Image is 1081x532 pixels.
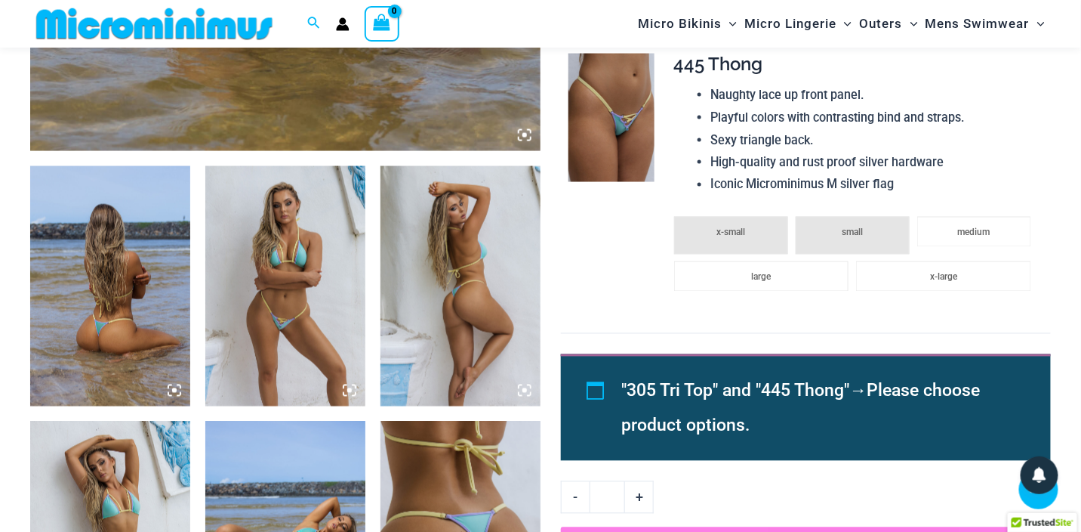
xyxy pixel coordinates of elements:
[903,5,918,43] span: Menu Toggle
[710,151,1038,174] li: High-quality and rust proof silver hardware
[205,166,365,407] img: Kaia Electric Green 305 Top 445 Thong
[917,217,1031,247] li: medium
[632,2,1051,45] nav: Site Navigation
[674,53,763,75] span: 445 Thong
[710,84,1038,107] li: Naughty lace up front panel.
[922,5,1049,43] a: Mens SwimwearMenu ToggleMenu Toggle
[856,5,922,43] a: OutersMenu ToggleMenu Toggle
[622,374,1016,444] li: →
[716,227,745,238] span: x-small
[710,129,1038,152] li: Sexy triangle back.
[930,272,957,283] span: x-large
[590,481,625,513] input: Product quantity
[634,5,741,43] a: Micro BikinisMenu ToggleMenu Toggle
[842,227,863,238] span: small
[307,14,321,33] a: Search icon link
[638,5,722,43] span: Micro Bikinis
[30,7,279,41] img: MM SHOP LOGO FLAT
[860,5,903,43] span: Outers
[958,227,990,238] span: medium
[796,217,910,255] li: small
[30,166,190,407] img: Kaia Electric Green 305 Top 445 Thong
[380,166,540,407] img: Kaia Electric Green 305 Top 445 Thong
[625,481,654,513] a: +
[365,6,399,41] a: View Shopping Cart, empty
[1030,5,1045,43] span: Menu Toggle
[836,5,852,43] span: Menu Toggle
[568,54,654,182] img: Kaia Electric Green 445 Thong
[336,17,350,31] a: Account icon link
[710,107,1038,129] li: Playful colors with contrasting bind and straps.
[710,174,1038,196] li: Iconic Microminimus M silver flag
[561,481,590,513] a: -
[744,5,836,43] span: Micro Lingerie
[752,272,771,283] span: large
[925,5,1030,43] span: Mens Swimwear
[722,5,737,43] span: Menu Toggle
[674,261,849,292] li: large
[622,381,850,401] span: "305 Tri Top" and "445 Thong"
[856,261,1031,292] li: x-large
[741,5,855,43] a: Micro LingerieMenu ToggleMenu Toggle
[674,217,788,255] li: x-small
